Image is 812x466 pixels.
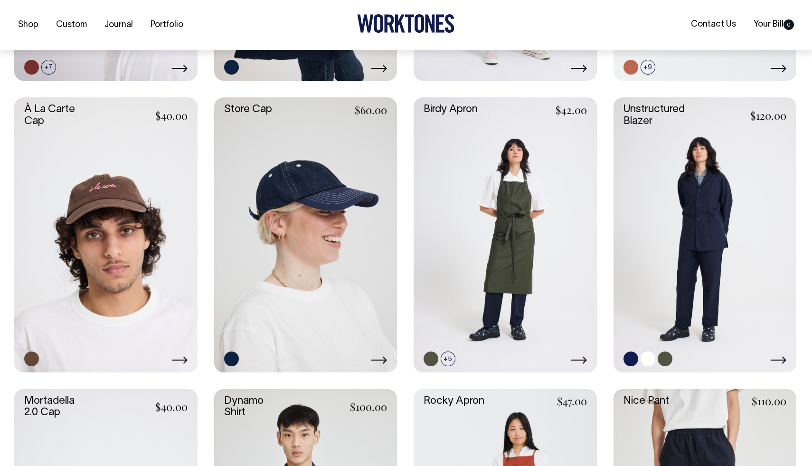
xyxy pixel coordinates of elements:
a: Portfolio [147,17,187,33]
a: Your Bill0 [750,17,798,32]
span: +9 [641,60,655,75]
a: Shop [14,17,42,33]
span: +7 [41,60,56,75]
a: Contact Us [687,17,740,32]
span: +5 [441,352,455,366]
a: Custom [52,17,91,33]
span: 0 [784,19,794,30]
a: Journal [101,17,137,33]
